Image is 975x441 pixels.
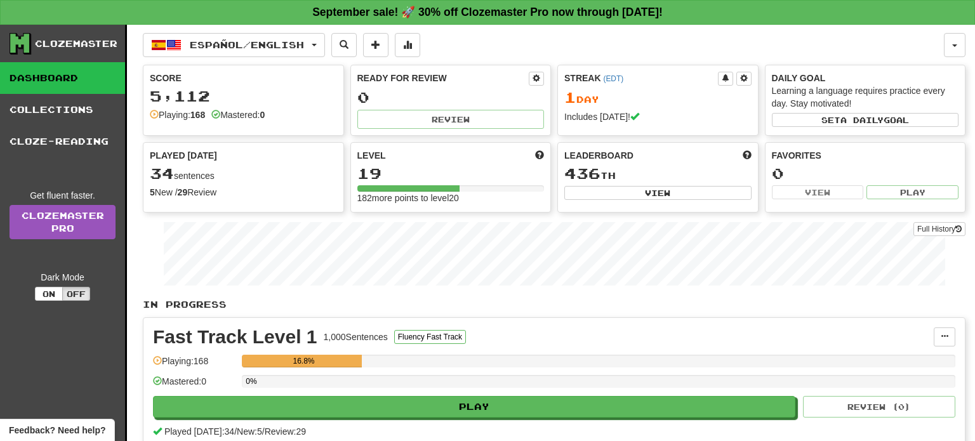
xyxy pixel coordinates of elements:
span: 1 [564,88,576,106]
span: 436 [564,164,600,182]
div: Includes [DATE]! [564,110,752,123]
span: Score more points to level up [535,149,544,162]
div: 0 [772,166,959,181]
span: / [234,426,237,437]
button: Play [866,185,958,199]
div: Dark Mode [10,271,116,284]
div: Ready for Review [357,72,529,84]
div: 182 more points to level 20 [357,192,545,204]
div: Playing: 168 [153,355,235,376]
button: Fluency Fast Track [394,330,466,344]
div: Get fluent faster. [10,189,116,202]
div: 5,112 [150,88,337,104]
div: 1,000 Sentences [324,331,388,343]
button: Add sentence to collection [363,33,388,57]
span: Played [DATE] [150,149,217,162]
div: Fast Track Level 1 [153,327,317,346]
button: Off [62,287,90,301]
strong: September sale! 🚀 30% off Clozemaster Pro now through [DATE]! [312,6,663,18]
button: Search sentences [331,33,357,57]
strong: 0 [260,110,265,120]
div: Learning a language requires practice every day. Stay motivated! [772,84,959,110]
span: This week in points, UTC [743,149,752,162]
button: Review [357,110,545,129]
div: Day [564,89,752,106]
p: In Progress [143,298,965,311]
div: 19 [357,166,545,181]
a: (EDT) [603,74,623,83]
span: New: 5 [237,426,262,437]
div: Favorites [772,149,959,162]
button: Seta dailygoal [772,113,959,127]
button: Review (0) [803,396,955,418]
button: View [772,185,864,199]
button: Full History [913,222,965,236]
button: More stats [395,33,420,57]
span: / [262,426,265,437]
div: New / Review [150,186,337,199]
div: Clozemaster [35,37,117,50]
span: 34 [150,164,174,182]
span: Español / English [190,39,304,50]
strong: 168 [190,110,205,120]
span: Review: 29 [265,426,306,437]
div: Score [150,72,337,84]
div: sentences [150,166,337,182]
div: Streak [564,72,718,84]
button: View [564,186,752,200]
button: Play [153,396,795,418]
div: Daily Goal [772,72,959,84]
div: 0 [357,89,545,105]
div: Mastered: [211,109,265,121]
strong: 29 [178,187,188,197]
span: Leaderboard [564,149,633,162]
span: Open feedback widget [9,424,105,437]
span: Played [DATE]: 34 [164,426,234,437]
strong: 5 [150,187,155,197]
span: Level [357,149,386,162]
span: a daily [840,115,884,124]
div: Mastered: 0 [153,375,235,396]
button: Español/English [143,33,325,57]
div: 16.8% [246,355,362,367]
a: ClozemasterPro [10,205,116,239]
div: Playing: [150,109,205,121]
div: th [564,166,752,182]
button: On [35,287,63,301]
